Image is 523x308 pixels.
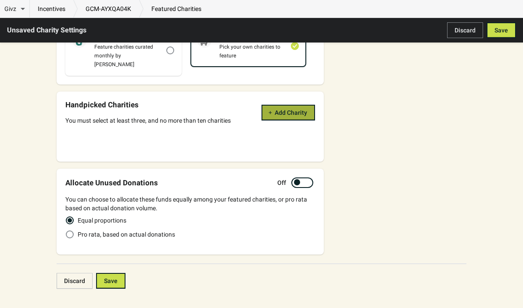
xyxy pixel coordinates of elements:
[211,42,291,60] div: Pick your own charities to feature
[57,273,93,289] button: Discard
[494,27,508,34] span: Save
[64,277,85,284] span: Discard
[86,42,166,69] div: Feature charities curated monthly by [PERSON_NAME]
[65,116,231,125] div: You must select at least three, and no more than ten charities
[96,273,125,289] button: Save
[30,4,73,13] a: incentives
[455,27,476,34] span: Discard
[277,178,286,187] label: Off
[65,178,158,187] div: Allocate Unused Donations
[143,4,209,13] p: featured charities
[65,195,315,212] div: You can choose to allocate these funds equally among your featured charities, or pro rata based o...
[78,230,175,239] span: Pro rata, based on actual donations
[447,22,483,38] button: Discard
[78,216,126,225] span: Equal proportions
[487,22,516,38] button: Save
[4,4,16,13] span: Givz
[7,25,86,35] h2: Unsaved Charity Settings
[275,109,307,116] span: Add Charity
[65,100,231,109] div: Handpicked Charities
[104,277,118,284] span: Save
[261,105,315,120] button: Add Charity
[78,4,139,13] a: GCM-AYXQA04K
